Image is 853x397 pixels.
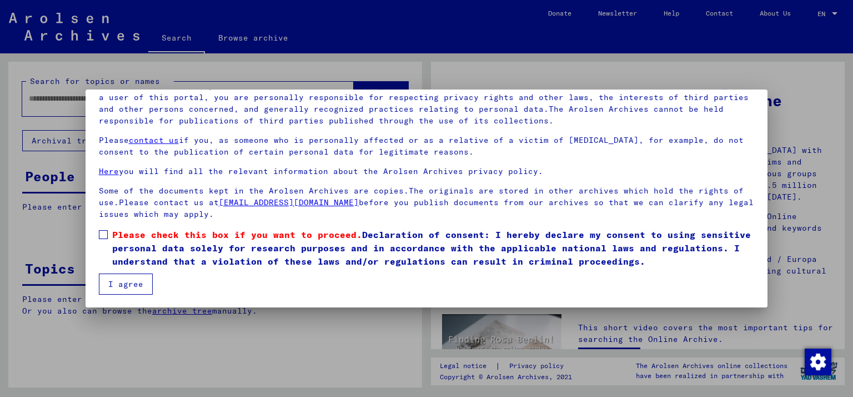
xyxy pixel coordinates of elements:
[129,135,179,145] a: contact us
[219,197,359,207] a: [EMAIL_ADDRESS][DOMAIN_NAME]
[805,349,831,375] img: Change consent
[99,166,119,176] a: Here
[112,228,755,268] span: Declaration of consent: I hereby declare my consent to using sensitive personal data solely for r...
[99,80,755,127] p: Please note that this portal on victims of Nazi [MEDICAL_DATA] contains sensitive data on identif...
[112,229,362,240] span: Please check this box if you want to proceed.
[99,135,755,158] p: Please if you, as someone who is personally affected or as a relative of a victim of [MEDICAL_DAT...
[99,274,153,295] button: I agree
[99,185,755,220] p: Some of the documents kept in the Arolsen Archives are copies.The originals are stored in other a...
[804,348,831,375] div: Change consent
[99,166,755,177] p: you will find all the relevant information about the Arolsen Archives privacy policy.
